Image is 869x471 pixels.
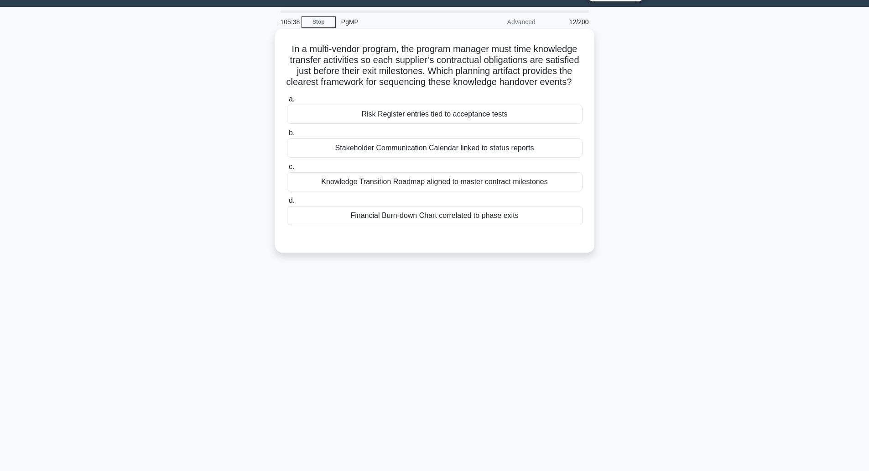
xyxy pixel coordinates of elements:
span: d. [289,196,295,204]
span: b. [289,129,295,137]
span: a. [289,95,295,103]
div: Stakeholder Communication Calendar linked to status reports [287,138,583,158]
div: Knowledge Transition Roadmap aligned to master contract milestones [287,172,583,191]
div: 12/200 [541,13,594,31]
h5: In a multi-vendor program, the program manager must time knowledge transfer activities so each su... [286,43,583,88]
div: PgMP [336,13,461,31]
span: c. [289,163,294,170]
div: Risk Register entries tied to acceptance tests [287,105,583,124]
div: 105:38 [275,13,302,31]
div: Advanced [461,13,541,31]
div: Financial Burn-down Chart correlated to phase exits [287,206,583,225]
a: Stop [302,16,336,28]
